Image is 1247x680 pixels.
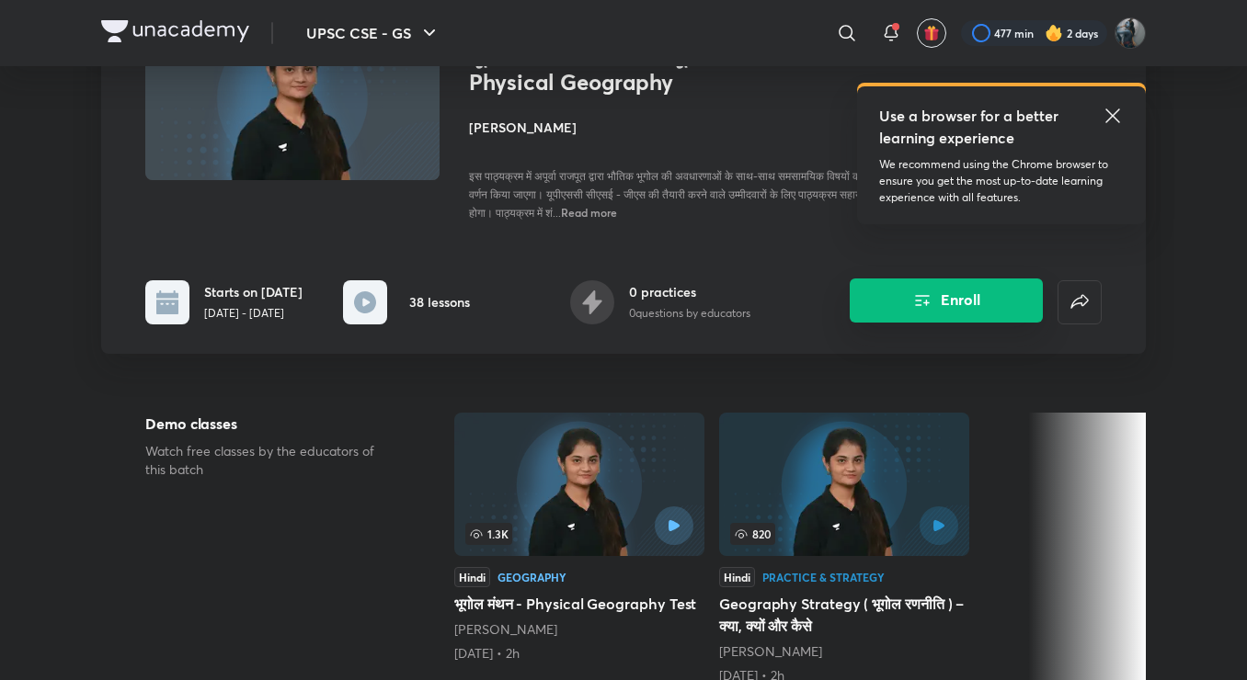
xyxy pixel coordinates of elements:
button: avatar [917,18,946,48]
div: Practice & Strategy [762,572,885,583]
p: [DATE] - [DATE] [204,305,303,322]
h5: Use a browser for a better learning experience [879,105,1062,149]
span: 820 [730,523,775,545]
a: [PERSON_NAME] [719,642,822,660]
a: [PERSON_NAME] [454,620,557,638]
p: Watch free classes by the educators of this batch [145,442,395,479]
div: 22nd Jun • 2h [454,644,704,663]
h1: भूगोल आधारस्‍तंभ: भौतिक भूगोल - Physical Geography [469,42,770,96]
span: Read more [561,205,617,220]
a: भूगोल मंथन - Physical Geography Test [454,413,704,663]
p: 0 questions by educators [629,305,750,322]
h6: 0 practices [629,282,750,301]
img: Company Logo [101,20,249,42]
span: 1.3K [465,523,512,545]
p: We recommend using the Chrome browser to ensure you get the most up-to-date learning experience w... [879,156,1124,206]
h5: Demo classes [145,413,395,435]
h5: भूगोल मंथन - Physical Geography Test [454,593,704,615]
span: इस पाठ्यक्रम में अपूर्वा राजपूत द्वारा भौतिक भूगोल की अवधारणाओं के साथ-साथ समसामयिक विषयों का वर्... [469,169,870,220]
h5: Geography Strategy ( भूगोल रणनीति ) – क्या, क्यों और कैसे [719,593,969,637]
div: Apoorva Rajput [719,642,969,661]
img: avatar [923,25,940,41]
h4: [PERSON_NAME] [469,118,881,137]
img: Komal [1115,17,1146,49]
img: streak [1045,24,1063,42]
a: 1.3KHindiGeographyभूगोल मंथन - Physical Geography Test[PERSON_NAME][DATE] • 2h [454,413,704,663]
div: Hindi [719,567,755,587]
div: Hindi [454,567,490,587]
button: false [1058,280,1102,324]
a: Company Logo [101,20,249,47]
img: Thumbnail [143,13,442,182]
div: Apoorva Rajput [454,620,704,639]
h6: Starts on [DATE] [204,282,303,301]
h6: 38 lessons [409,292,470,312]
button: UPSC CSE - GS [295,15,452,51]
button: Enroll [850,278,1043,323]
div: Geography [498,572,566,583]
